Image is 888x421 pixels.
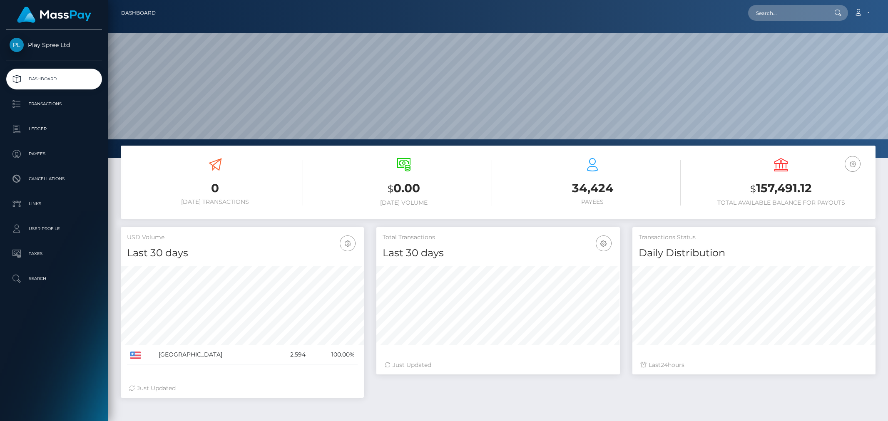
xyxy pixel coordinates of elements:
td: [GEOGRAPHIC_DATA] [156,345,273,364]
h3: 0 [127,180,303,196]
p: Transactions [10,98,99,110]
a: Dashboard [121,4,156,22]
a: User Profile [6,218,102,239]
small: $ [388,183,393,195]
h6: [DATE] Volume [316,199,492,206]
h4: Last 30 days [127,246,358,260]
div: Just Updated [129,384,356,393]
img: MassPay Logo [17,7,91,23]
img: Play Spree Ltd [10,38,24,52]
h6: [DATE] Transactions [127,198,303,206]
td: 2,594 [273,345,308,364]
a: Transactions [6,94,102,114]
h5: USD Volume [127,233,358,242]
h4: Last 30 days [383,246,613,260]
a: Ledger [6,119,102,139]
a: Links [6,193,102,214]
div: Last hours [641,361,867,369]
p: Payees [10,148,99,160]
div: Just Updated [385,361,611,369]
p: Cancellations [10,173,99,185]
h5: Transactions Status [639,233,869,242]
td: 100.00% [308,345,358,364]
p: Taxes [10,248,99,260]
h5: Total Transactions [383,233,613,242]
p: Dashboard [10,73,99,85]
h3: 0.00 [316,180,492,197]
a: Search [6,268,102,289]
h4: Daily Distribution [639,246,869,260]
img: US.png [130,352,141,359]
p: Ledger [10,123,99,135]
h3: 157,491.12 [693,180,869,197]
a: Cancellations [6,168,102,189]
h6: Payees [505,198,681,206]
a: Taxes [6,243,102,264]
p: User Profile [10,223,99,235]
a: Payees [6,144,102,164]
h6: Total Available Balance for Payouts [693,199,869,206]
p: Search [10,272,99,285]
a: Dashboard [6,69,102,89]
input: Search... [748,5,826,21]
small: $ [750,183,756,195]
span: Play Spree Ltd [6,41,102,49]
p: Links [10,198,99,210]
h3: 34,424 [505,180,681,196]
span: 24 [661,361,668,369]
